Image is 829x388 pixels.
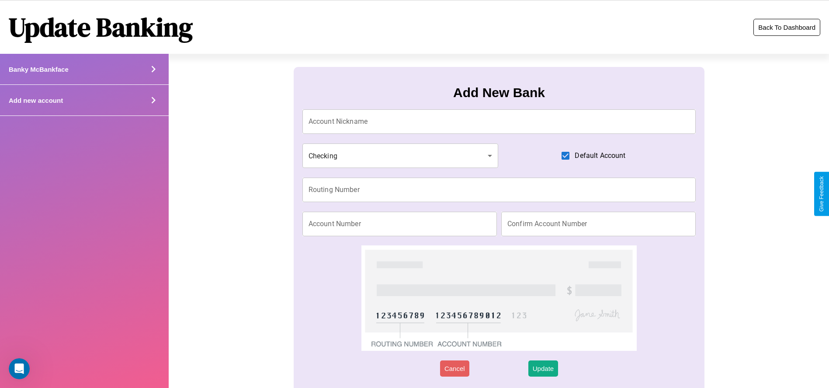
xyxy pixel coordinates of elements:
[753,19,820,36] button: Back To Dashboard
[9,358,30,379] iframe: Intercom live chat
[9,9,193,45] h1: Update Banking
[575,150,625,161] span: Default Account
[819,176,825,212] div: Give Feedback
[302,143,498,168] div: Checking
[528,360,558,377] button: Update
[453,85,545,100] h3: Add New Bank
[361,245,637,351] img: check
[9,66,69,73] h4: Banky McBankface
[9,97,63,104] h4: Add new account
[440,360,469,377] button: Cancel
